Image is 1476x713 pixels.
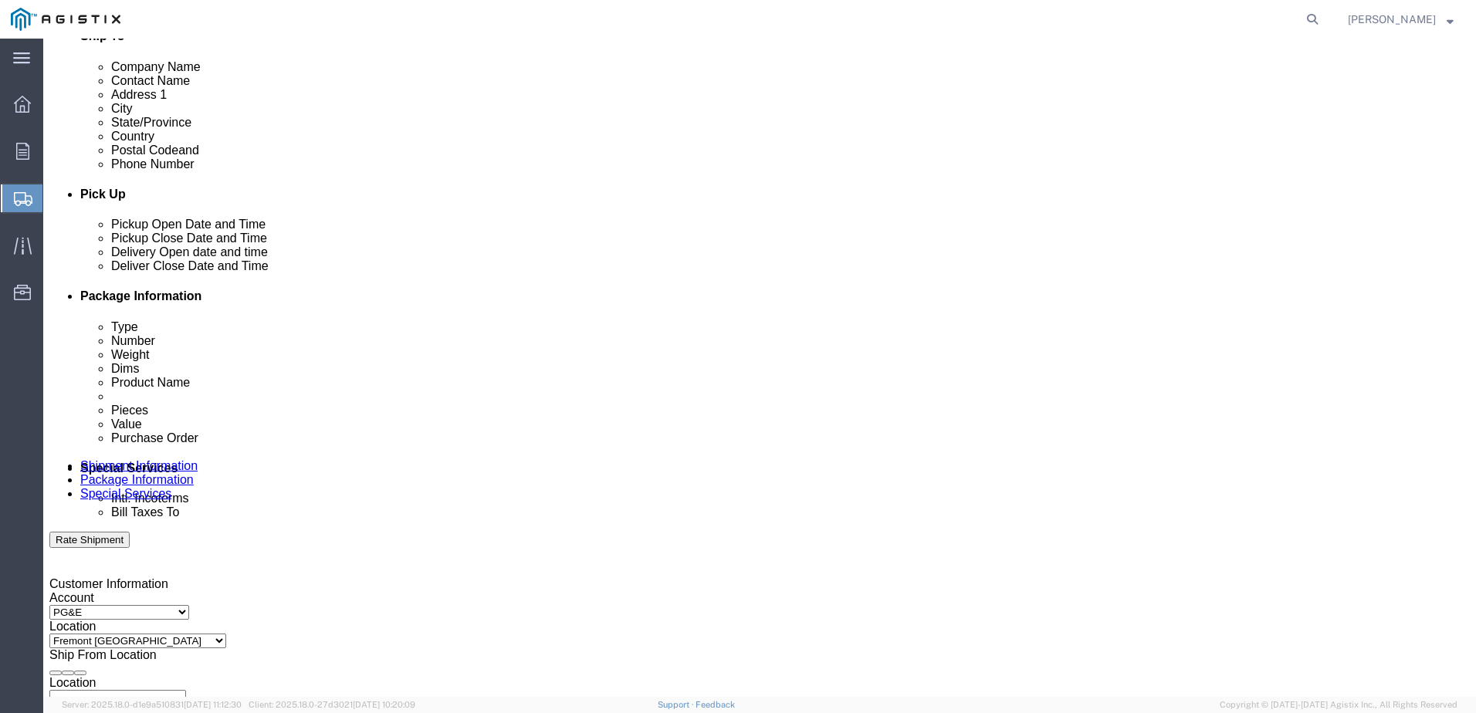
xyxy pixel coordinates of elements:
span: Copyright © [DATE]-[DATE] Agistix Inc., All Rights Reserved [1220,698,1457,711]
span: [DATE] 10:20:09 [353,700,415,709]
a: Support [658,700,696,709]
iframe: FS Legacy Container [43,39,1476,697]
img: logo [11,8,120,31]
span: Server: 2025.18.0-d1e9a510831 [62,700,242,709]
a: Feedback [696,700,735,709]
span: [DATE] 11:12:30 [184,700,242,709]
button: [PERSON_NAME] [1347,10,1454,29]
span: Ken Nensio [1348,11,1436,28]
span: Client: 2025.18.0-27d3021 [249,700,415,709]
